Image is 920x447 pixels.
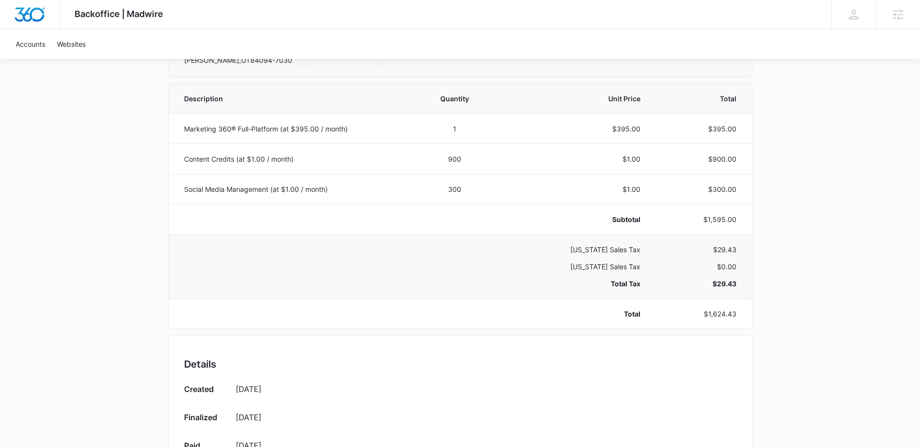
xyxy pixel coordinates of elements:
[509,261,640,272] p: [US_STATE] Sales Tax
[664,279,736,289] p: $29.43
[664,309,736,319] p: $1,624.43
[184,357,736,372] h2: Details
[509,184,640,194] p: $1.00
[184,411,226,426] h3: Finalized
[509,309,640,319] p: Total
[509,124,640,134] p: $395.00
[664,154,736,164] p: $900.00
[75,9,163,19] span: Backoffice | Madwire
[509,244,640,255] p: [US_STATE] Sales Tax
[664,261,736,272] p: $0.00
[184,383,226,398] h3: Created
[664,124,736,134] p: $395.00
[412,113,498,144] td: 1
[184,124,400,134] p: Marketing 360® Full-Platform (at $395.00 / month)
[509,279,640,289] p: Total Tax
[236,411,736,423] p: [DATE]
[509,93,640,104] span: Unit Price
[664,214,736,224] p: $1,595.00
[51,29,92,59] a: Websites
[664,93,736,104] span: Total
[664,184,736,194] p: $300.00
[412,174,498,204] td: 300
[509,214,640,224] p: Subtotal
[664,244,736,255] p: $29.43
[509,154,640,164] p: $1.00
[184,154,400,164] p: Content Credits (at $1.00 / month)
[184,184,400,194] p: Social Media Management (at $1.00 / month)
[10,29,51,59] a: Accounts
[424,93,487,104] span: Quantity
[184,93,400,104] span: Description
[412,144,498,174] td: 900
[236,383,736,395] p: [DATE]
